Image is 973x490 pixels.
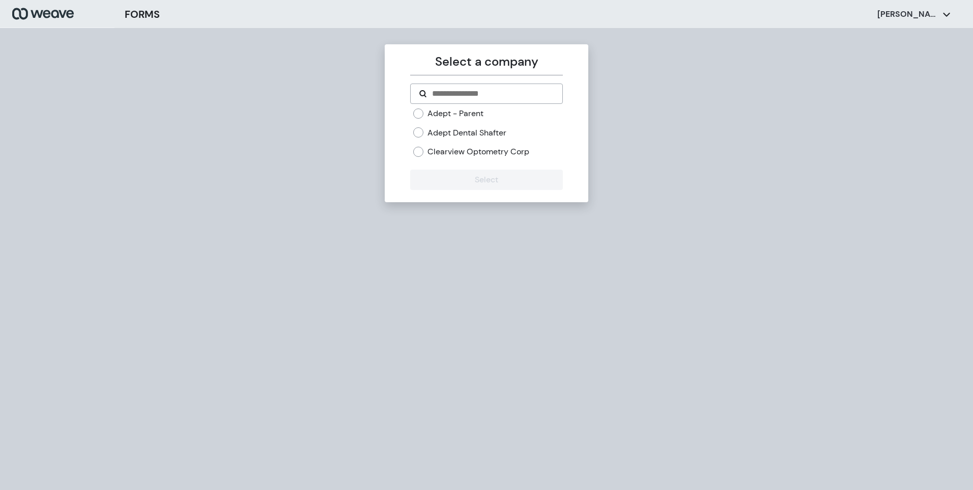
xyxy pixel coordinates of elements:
[431,88,554,100] input: Search
[410,52,562,71] p: Select a company
[427,146,529,157] label: Clearview Optometry Corp
[125,7,160,22] h3: FORMS
[427,127,506,139] label: Adept Dental Shafter
[410,170,562,190] button: Select
[427,108,483,119] label: Adept - Parent
[877,9,938,20] p: [PERSON_NAME]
